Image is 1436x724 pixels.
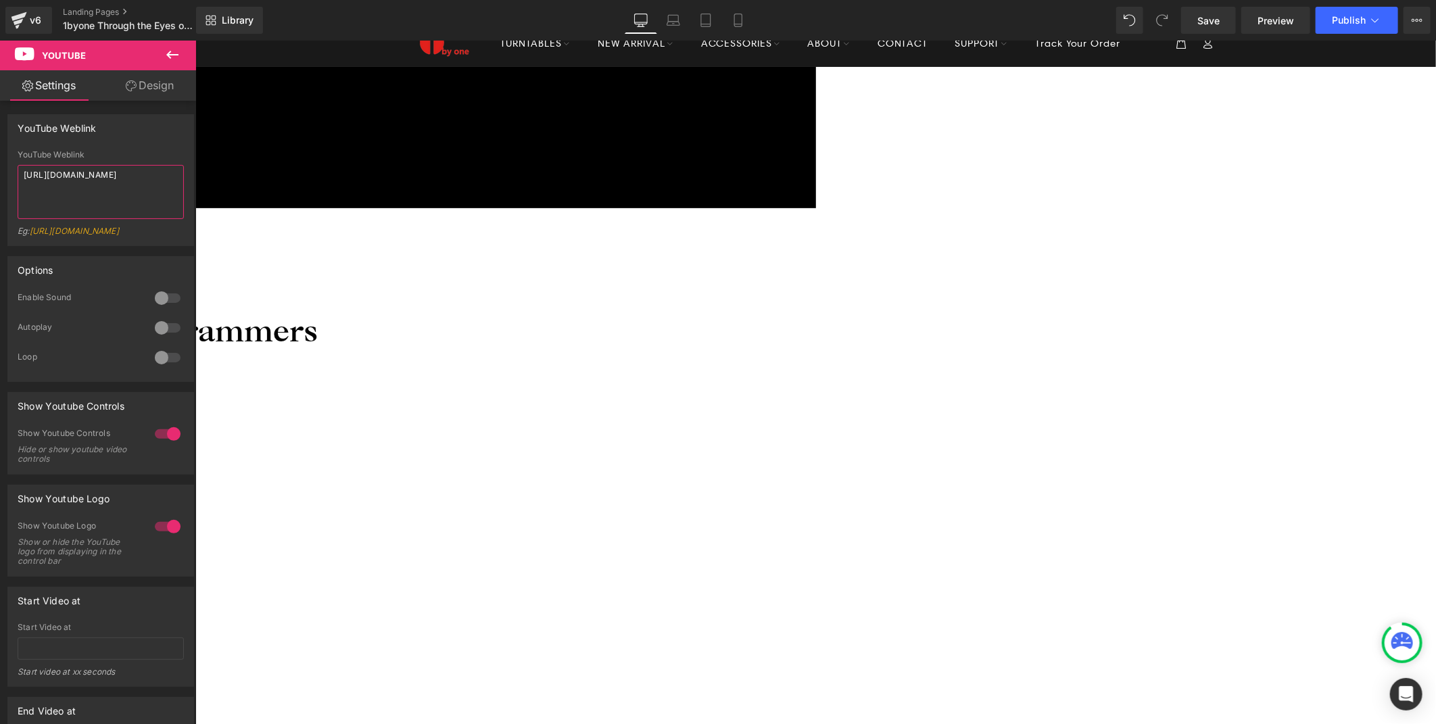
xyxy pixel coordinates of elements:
[657,7,690,34] a: Laptop
[18,667,184,686] div: Start video at xx seconds
[1149,7,1176,34] button: Redo
[18,537,139,566] div: Show or hide the YouTube logo from displaying in the control bar
[18,150,184,160] div: YouTube Weblink
[18,322,141,336] div: Autoplay
[18,115,97,134] div: YouTube Weblink
[42,50,86,61] span: Youtube
[18,428,141,442] div: Show Youtube Controls
[5,7,52,34] a: v6
[196,7,263,34] a: New Library
[27,11,44,29] div: v6
[101,70,199,101] a: Design
[1116,7,1143,34] button: Undo
[18,393,124,412] div: Show Youtube Controls
[18,226,184,245] div: Eg:
[1390,678,1422,710] div: Open Intercom Messenger
[1241,7,1310,34] a: Preview
[18,292,141,306] div: Enable Sound
[63,20,193,31] span: 1byone Through the Eyes of Influencers
[18,257,53,276] div: Options
[690,7,722,34] a: Tablet
[1258,14,1294,28] span: Preview
[18,698,76,717] div: End Video at
[1332,15,1366,26] span: Publish
[18,445,139,464] div: Hide or show youtube video controls
[18,587,81,606] div: Start Video at
[722,7,755,34] a: Mobile
[63,7,218,18] a: Landing Pages
[30,226,119,236] a: [URL][DOMAIN_NAME]
[1316,7,1398,34] button: Publish
[18,623,184,632] div: Start Video at
[1404,7,1431,34] button: More
[18,521,141,535] div: Show Youtube Logo
[18,352,141,366] div: Loop
[625,7,657,34] a: Desktop
[222,14,254,26] span: Library
[18,485,110,504] div: Show Youtube Logo
[1197,14,1220,28] span: Save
